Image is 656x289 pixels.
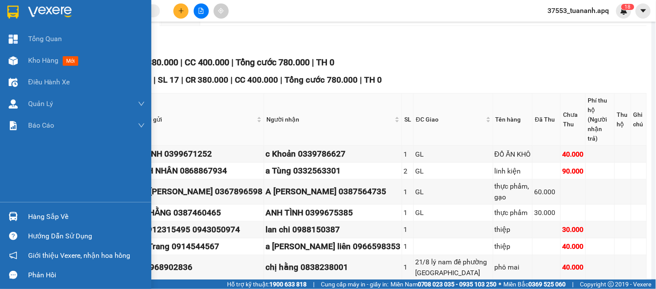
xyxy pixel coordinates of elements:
span: Kho hàng [28,56,58,64]
div: GL [415,207,492,218]
span: Miền Bắc [504,279,566,289]
span: message [9,271,17,279]
div: a Tùng 0332563301 [266,164,400,177]
div: thực phẩm, gạo [495,181,531,202]
button: plus [173,3,189,19]
span: Giới thiệu Vexere, nhận hoa hồng [28,250,130,261]
div: 40.000 [562,149,584,160]
div: Phản hồi [28,269,145,282]
span: Tổng cước 780.000 [236,57,310,67]
span: Tổng cước 780.000 [285,75,358,85]
span: 8 [628,4,631,10]
div: Hàng sắp về [28,210,145,223]
span: down [138,122,145,129]
span: | [231,57,234,67]
th: Đã Thu [533,93,561,146]
div: kh0912315495 0943050974 [134,223,262,236]
span: TH 0 [365,75,382,85]
span: 37553_tuananh.apq [541,5,616,16]
div: GL [415,186,492,197]
span: | [360,75,362,85]
span: | [312,57,314,67]
img: logo-vxr [7,6,19,19]
div: chú [PERSON_NAME] 0367896598 [134,185,262,198]
span: Điều hành xe [28,77,70,87]
img: solution-icon [9,121,18,130]
div: chị hằng 0838238001 [266,261,400,274]
span: ĐC Giao [416,115,484,124]
div: 1 [403,207,412,218]
div: 40.000 [562,241,584,252]
span: SL 17 [158,75,179,85]
div: 1 [403,186,412,197]
th: SL [402,93,414,146]
span: | [231,75,233,85]
span: | [154,75,156,85]
div: a [PERSON_NAME] liên 0966598353 [266,240,400,253]
div: 30.000 [534,207,559,218]
span: caret-down [640,7,647,15]
span: TH 0 [316,57,334,67]
span: plus [178,8,184,14]
div: GL [415,149,492,160]
img: warehouse-icon [9,78,18,87]
span: ⚪️ [499,283,502,286]
span: question-circle [9,232,17,240]
div: thực phẩm [495,207,531,218]
span: down [138,100,145,107]
th: Phí thu hộ (Người nhận trả) [586,93,615,146]
div: ĐỒ ĂN KHÔ [495,149,531,160]
span: file-add [198,8,204,14]
span: notification [9,251,17,260]
th: Ghi chú [631,93,647,146]
span: CR 380.000 [134,57,178,67]
div: 1 [403,262,412,273]
img: warehouse-icon [9,100,18,109]
img: icon-new-feature [620,7,628,15]
span: 1 [625,4,628,10]
img: dashboard-icon [9,35,18,44]
strong: 0708 023 035 - 0935 103 250 [418,281,497,288]
span: Cung cấp máy in - giấy in: [321,279,388,289]
div: thiệp [495,224,531,235]
div: ĐÌNH NHÂN 0868867934 [134,164,262,177]
div: Hướng dẫn sử dụng [28,230,145,243]
strong: 1900 633 818 [269,281,307,288]
span: CC 400.000 [185,57,229,67]
span: Quản Lý [28,98,53,109]
div: 90.000 [562,166,584,177]
img: warehouse-icon [9,212,18,221]
div: Chị Trang 0914544567 [134,240,262,253]
span: | [313,279,314,289]
div: ANH TÌNH 0399675385 [266,206,400,219]
div: c Khoản 0339786627 [266,148,400,161]
span: copyright [608,281,614,287]
div: 30.000 [562,224,584,235]
div: 40.000 [562,262,584,273]
div: 21/8 lý nam đế phường [GEOGRAPHIC_DATA] [415,257,492,278]
div: 1 [403,224,412,235]
div: kh 0968902836 [134,261,262,274]
span: | [281,75,283,85]
img: warehouse-icon [9,56,18,65]
div: CHỊ HẰNG 0387460465 [134,206,262,219]
span: | [180,57,182,67]
span: aim [218,8,224,14]
button: aim [214,3,229,19]
span: Báo cáo [28,120,54,131]
div: A [PERSON_NAME] 0387564735 [266,185,400,198]
sup: 18 [621,4,634,10]
span: Tổng Quan [28,33,62,44]
th: Chưa Thu [561,93,586,146]
span: | [573,279,574,289]
span: Hỗ trợ kỹ thuật: [227,279,307,289]
div: lan chi 0988150387 [266,223,400,236]
div: 60.000 [534,186,559,197]
div: GL [415,166,492,177]
th: Thu hộ [615,93,631,146]
div: 2 [403,166,412,177]
span: mới [63,56,78,66]
div: 1 [403,149,412,160]
th: Tên hàng [493,93,533,146]
span: CC 400.000 [235,75,278,85]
